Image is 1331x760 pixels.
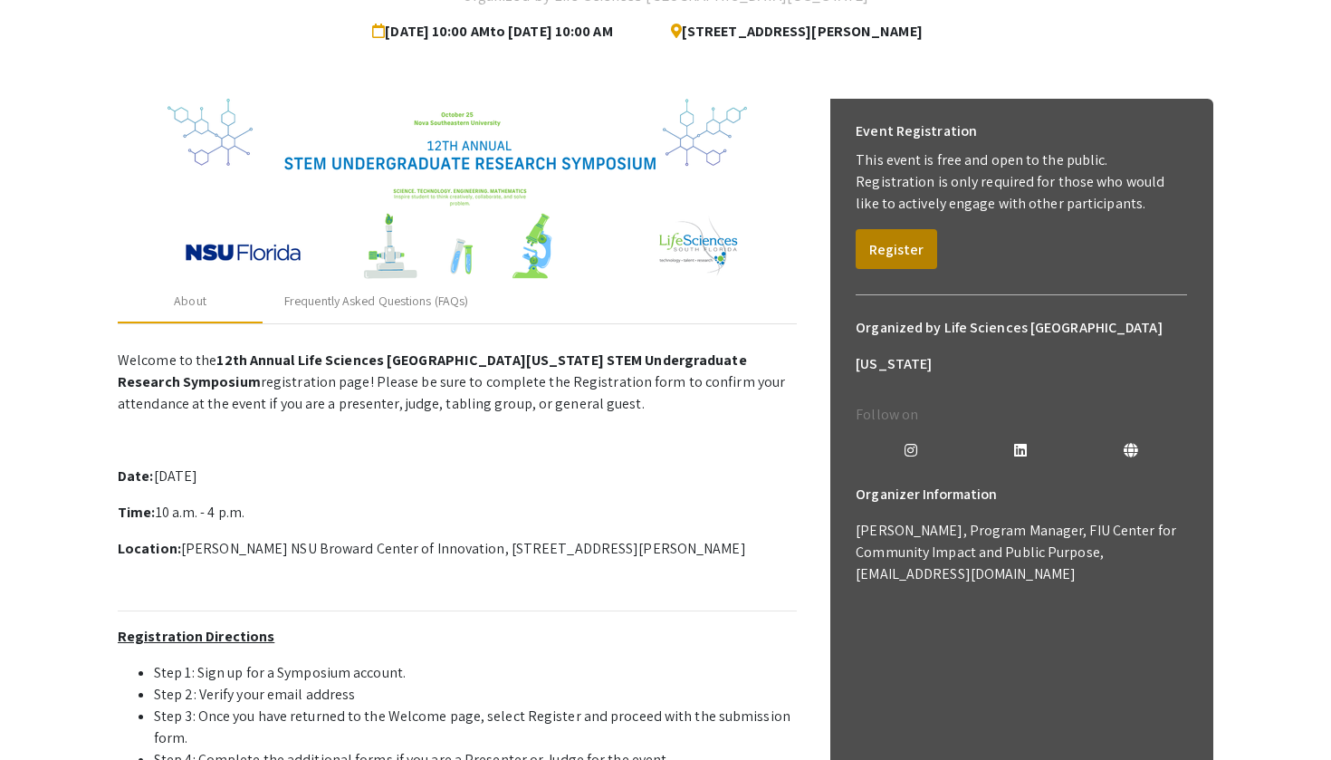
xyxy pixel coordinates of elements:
p: This event is free and open to the public. Registration is only required for those who would like... [856,149,1187,215]
strong: 12th Annual Life Sciences [GEOGRAPHIC_DATA][US_STATE] STEM Undergraduate Research Symposium [118,351,747,391]
h6: Organized by Life Sciences [GEOGRAPHIC_DATA][US_STATE] [856,310,1187,382]
u: Registration Directions [118,627,274,646]
strong: Date: [118,467,154,486]
div: Frequently Asked Questions (FAQs) [284,292,468,311]
p: [PERSON_NAME] NSU Broward Center of Innovation, [STREET_ADDRESS][PERSON_NAME] [118,538,797,560]
p: 10 a.m. - 4 p.m. [118,502,797,524]
li: Step 1: Sign up for a Symposium account. [154,662,797,684]
h6: Organizer Information [856,476,1187,513]
iframe: Chat [14,678,77,746]
span: [STREET_ADDRESS][PERSON_NAME] [656,14,923,50]
p: Welcome to the registration page! Please be sure to complete the Registration form to confirm you... [118,350,797,415]
div: About [174,292,206,311]
img: 32153a09-f8cb-4114-bf27-cfb6bc84fc69.png [168,99,747,280]
span: [DATE] 10:00 AM to [DATE] 10:00 AM [372,14,619,50]
p: Follow on [856,404,1187,426]
strong: Time: [118,503,156,522]
p: [PERSON_NAME], Program Manager, FIU Center for Community Impact and Public Purpose, [EMAIL_ADDRES... [856,520,1187,585]
button: Register [856,229,937,269]
strong: Location: [118,539,181,558]
p: [DATE] [118,466,797,487]
li: Step 2: Verify your email address [154,684,797,706]
li: Step 3: Once you have returned to the Welcome page, select Register and proceed with the submissi... [154,706,797,749]
h6: Event Registration [856,113,977,149]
